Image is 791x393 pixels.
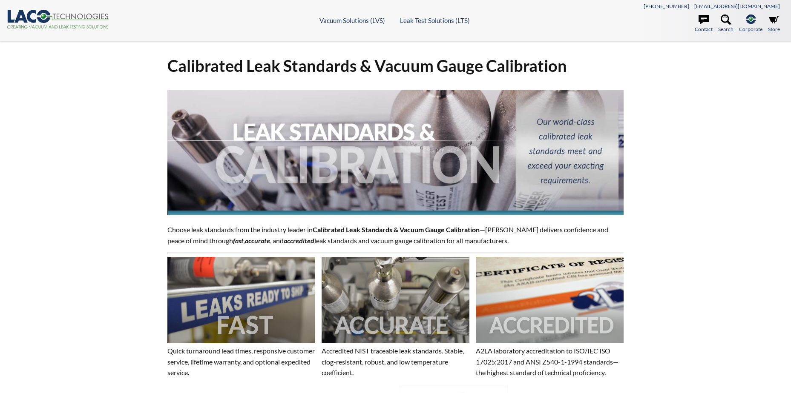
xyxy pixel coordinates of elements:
[768,14,780,33] a: Store
[694,3,780,9] a: [EMAIL_ADDRESS][DOMAIN_NAME]
[167,90,623,214] img: Leak Standards & Calibration header
[476,345,624,378] p: A2LA laboratory accreditation to ISO/IEC ISO 17025:2017 and ANSI Z540-1-1994 standards—the highes...
[313,225,480,234] strong: Calibrated Leak Standards & Vacuum Gauge Calibration
[233,236,244,245] em: fast
[476,257,624,343] img: Image showing the word ACCREDITED overlaid on it
[167,224,623,246] p: Choose leak standards from the industry leader in —[PERSON_NAME] delivers confidence and peace of...
[695,14,713,33] a: Contact
[739,25,762,33] span: Corporate
[322,257,469,343] img: Image showing the word ACCURATE overlaid on it
[167,257,315,343] img: Image showing the word FAST overlaid on it
[167,345,315,378] p: Quick turnaround lead times, responsive customer service, lifetime warranty, and optional expedit...
[167,55,623,76] h1: Calibrated Leak Standards & Vacuum Gauge Calibration
[400,17,470,24] a: Leak Test Solutions (LTS)
[322,345,469,378] p: Accredited NIST traceable leak standards. Stable, clog-resistant, robust, and low temperature coe...
[718,14,733,33] a: Search
[319,17,385,24] a: Vacuum Solutions (LVS)
[644,3,689,9] a: [PHONE_NUMBER]
[284,236,314,245] em: accredited
[245,236,270,245] strong: accurate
